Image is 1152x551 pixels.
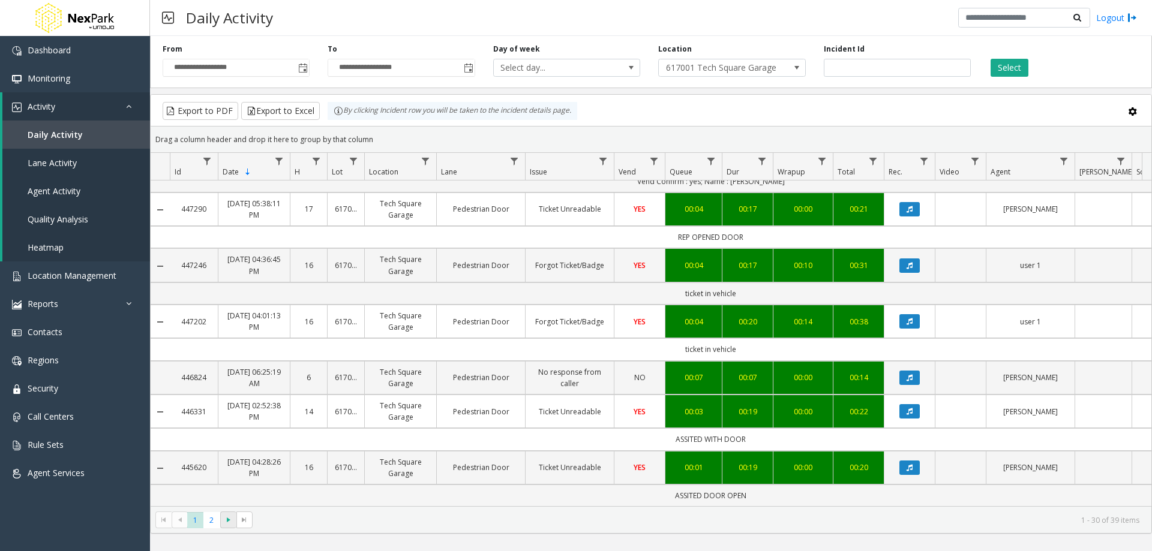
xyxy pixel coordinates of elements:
[441,167,457,177] span: Lane
[28,44,71,56] span: Dashboard
[241,102,320,120] button: Export to Excel
[28,185,80,197] span: Agent Activity
[994,316,1067,327] a: user 1
[841,203,877,215] div: 00:21
[444,203,518,215] a: Pedestrian Door
[670,167,692,177] span: Queue
[2,233,150,261] a: Heatmap
[203,512,220,528] span: Page 2
[226,254,283,276] a: [DATE] 04:36:45 PM
[177,260,211,271] a: 447246
[781,203,826,215] a: 00:00
[28,101,55,112] span: Activity
[658,44,692,55] label: Location
[622,462,658,473] a: YES
[533,366,607,389] a: No response from caller
[151,129,1151,150] div: Drag a column header and drop it here to group by that column
[994,406,1067,417] a: [PERSON_NAME]
[372,400,429,423] a: Tech Square Garage
[781,406,826,417] div: 00:00
[2,177,150,205] a: Agent Activity
[298,260,320,271] a: 16
[634,372,646,383] span: NO
[226,310,283,333] a: [DATE] 04:01:13 PM
[187,512,203,528] span: Page 1
[2,205,150,233] a: Quality Analysis
[533,260,607,271] a: Forgot Ticket/Badge
[841,462,877,473] a: 00:20
[730,372,766,383] a: 00:07
[444,260,518,271] a: Pedestrian Door
[28,411,74,422] span: Call Centers
[28,270,116,281] span: Location Management
[28,298,58,309] span: Reports
[372,198,429,221] a: Tech Square Garage
[28,326,62,338] span: Contacts
[175,167,181,177] span: Id
[1127,11,1137,24] img: logout
[260,515,1139,525] kendo-pager-info: 1 - 30 of 39 items
[673,316,715,327] a: 00:04
[334,106,343,116] img: infoIcon.svg
[177,203,211,215] a: 447290
[151,261,170,271] a: Collapse Details
[493,44,540,55] label: Day of week
[533,316,607,327] a: Forgot Ticket/Badge
[619,167,636,177] span: Vend
[781,372,826,383] div: 00:00
[226,456,283,479] a: [DATE] 04:28:26 PM
[1056,153,1072,169] a: Agent Filter Menu
[332,167,343,177] span: Lot
[659,59,776,76] span: 617001 Tech Square Garage
[634,260,646,270] span: YES
[28,383,58,394] span: Security
[533,462,607,473] a: Ticket Unreadable
[730,203,766,215] div: 00:17
[335,316,357,327] a: 617001
[236,511,253,528] span: Go to the last page
[841,260,877,271] div: 00:31
[754,153,770,169] a: Dur Filter Menu
[673,372,715,383] a: 00:07
[673,462,715,473] div: 00:01
[151,317,170,327] a: Collapse Details
[730,462,766,473] a: 00:19
[151,463,170,473] a: Collapse Details
[994,260,1067,271] a: user 1
[372,310,429,333] a: Tech Square Garage
[335,260,357,271] a: 617001
[622,203,658,215] a: YES
[1096,11,1137,24] a: Logout
[372,254,429,276] a: Tech Square Garage
[298,316,320,327] a: 16
[673,260,715,271] a: 00:04
[239,515,249,525] span: Go to the last page
[12,328,22,338] img: 'icon'
[991,167,1010,177] span: Agent
[781,260,826,271] a: 00:10
[634,407,646,417] span: YES
[308,153,325,169] a: H Filter Menu
[335,203,357,215] a: 617001
[781,462,826,473] a: 00:00
[12,469,22,478] img: 'icon'
[730,260,766,271] a: 00:17
[223,167,239,177] span: Date
[814,153,830,169] a: Wrapup Filter Menu
[841,316,877,327] div: 00:38
[328,44,337,55] label: To
[298,203,320,215] a: 17
[12,46,22,56] img: 'icon'
[778,167,805,177] span: Wrapup
[1079,167,1134,177] span: [PERSON_NAME]
[994,462,1067,473] a: [PERSON_NAME]
[12,441,22,450] img: 'icon'
[730,406,766,417] a: 00:19
[595,153,611,169] a: Issue Filter Menu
